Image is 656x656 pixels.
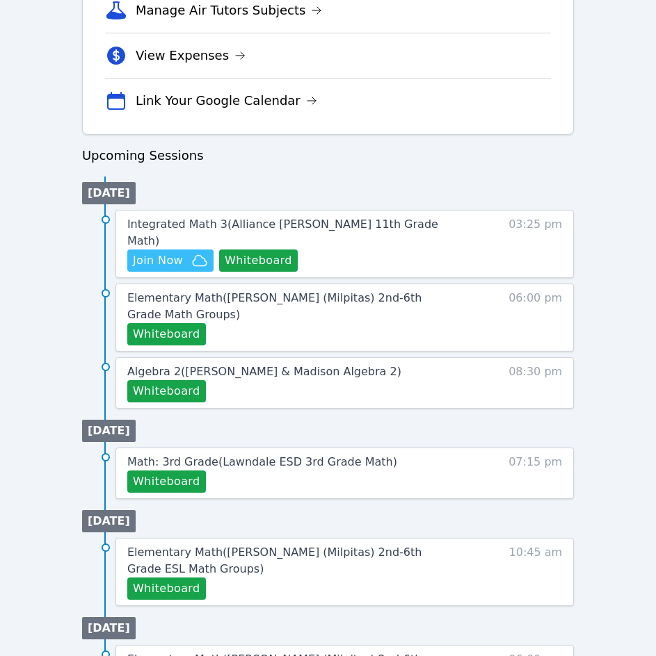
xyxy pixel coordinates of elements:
[82,146,574,165] h3: Upcoming Sessions
[127,455,397,468] span: Math: 3rd Grade ( Lawndale ESD 3rd Grade Math )
[127,249,214,272] button: Join Now
[127,454,397,470] a: Math: 3rd Grade(Lawndale ESD 3rd Grade Math)
[136,46,246,65] a: View Expenses
[509,216,562,272] span: 03:25 pm
[127,323,206,345] button: Whiteboard
[136,1,323,20] a: Manage Air Tutors Subjects
[127,546,422,575] span: Elementary Math ( [PERSON_NAME] (Milpitas) 2nd-6th Grade ESL Math Groups )
[509,290,562,345] span: 06:00 pm
[127,365,401,378] span: Algebra 2 ( [PERSON_NAME] & Madison Algebra 2 )
[127,470,206,493] button: Whiteboard
[136,91,317,110] a: Link Your Google Calendar
[509,363,562,402] span: 08:30 pm
[133,252,183,269] span: Join Now
[127,291,422,321] span: Elementary Math ( [PERSON_NAME] (Milpitas) 2nd-6th Grade Math Groups )
[509,454,562,493] span: 07:15 pm
[127,216,454,249] a: Integrated Math 3(Alliance [PERSON_NAME] 11th Grade Math)
[82,182,136,204] li: [DATE]
[127,577,206,600] button: Whiteboard
[82,617,136,639] li: [DATE]
[82,510,136,532] li: [DATE]
[127,290,454,323] a: Elementary Math([PERSON_NAME] (Milpitas) 2nd-6th Grade Math Groups)
[127,218,438,247] span: Integrated Math 3 ( Alliance [PERSON_NAME] 11th Grade Math )
[509,544,563,600] span: 10:45 am
[127,380,206,402] button: Whiteboard
[219,249,298,272] button: Whiteboard
[127,363,401,380] a: Algebra 2([PERSON_NAME] & Madison Algebra 2)
[127,544,454,577] a: Elementary Math([PERSON_NAME] (Milpitas) 2nd-6th Grade ESL Math Groups)
[82,420,136,442] li: [DATE]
